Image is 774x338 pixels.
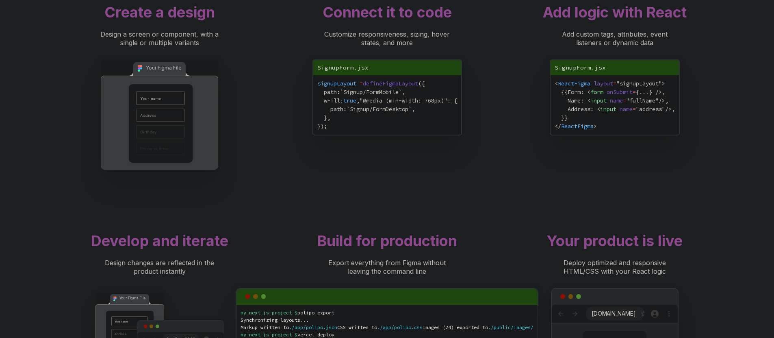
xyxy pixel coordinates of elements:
[558,80,590,87] span: ReactFigma
[337,324,377,330] span: CSS written to
[620,105,633,113] span: name
[555,97,668,113] span: />, Address: <
[377,324,423,330] span: ./app/polipo.css
[140,146,169,151] span: Phone number
[581,88,590,96] span: : <
[340,88,402,96] span: `Signup/FormMobile`
[104,3,215,21] span: Create a design
[639,88,649,96] span: ...
[590,88,603,96] span: form
[363,80,418,87] span: defineFigmaLayout
[146,65,181,71] span: Your Figma File
[115,332,127,336] span: Address
[140,96,161,101] span: Your name
[616,80,662,87] span: "signupLayout"
[91,232,228,250] span: Develop and iterate
[633,88,636,96] span: =
[360,80,363,87] span: =
[423,324,488,330] span: Images (24) exported to
[241,310,334,330] span: polipo export Synchronizing layouts... Markup written to
[360,97,447,104] span: "@media (min-width: 768px)"
[623,97,626,104] span: =
[347,105,412,113] span: `Signup/FormDesktop`
[594,80,613,87] span: layout
[119,296,146,300] span: Your Figma File
[590,97,607,104] span: input
[323,3,452,21] span: Connect it to code
[317,97,457,113] span: : { path:
[636,105,665,113] span: "address"
[636,88,639,96] span: {
[324,30,452,47] span: Customize responsiveness, sizing, hover states, and more
[328,259,448,275] span: Export everything from Figma without leaving the command line
[562,30,670,47] span: Add custom tags, attributes, event listeners or dynamic data
[289,324,337,330] span: ./app/polipo.json
[592,310,635,317] span: [DOMAIN_NAME]
[317,88,405,104] span: , wFill:
[317,232,457,250] span: Build for production
[140,130,156,134] span: Birthday
[140,113,156,118] span: Address
[610,97,623,104] span: name
[555,88,665,104] span: } />, Name: <
[105,259,216,275] span: Design changes are reflected in the product instantly
[115,320,128,323] span: Your name
[613,80,616,87] span: =
[317,80,425,96] span: ({ path:
[546,232,683,250] span: Your product is live
[633,105,636,113] span: =
[488,324,533,330] span: ./public/images/
[317,64,369,71] span: SignupForm.jsx
[561,122,594,130] span: ReactFigma
[317,105,415,130] span: , }, });
[555,64,606,71] span: SignupForm.jsx
[555,80,665,96] span: > {{
[241,331,297,338] span: my-next-js-project $
[356,97,360,104] span: ,
[241,310,297,316] span: my-next-js-project $
[100,30,221,47] span: Design a screen or component, with a single or multiple variants
[607,88,633,96] span: onSubmit
[600,105,616,113] span: input
[626,97,659,104] span: "fullName"
[594,122,597,130] span: >
[555,80,558,87] span: <
[543,3,687,21] span: Add logic with React
[317,80,356,87] span: signupLayout
[555,105,675,130] span: />, }} </
[343,97,356,104] span: true
[568,88,581,96] span: Form
[564,259,668,275] span: Deploy optimized and responsive HTML/CSS with your React logic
